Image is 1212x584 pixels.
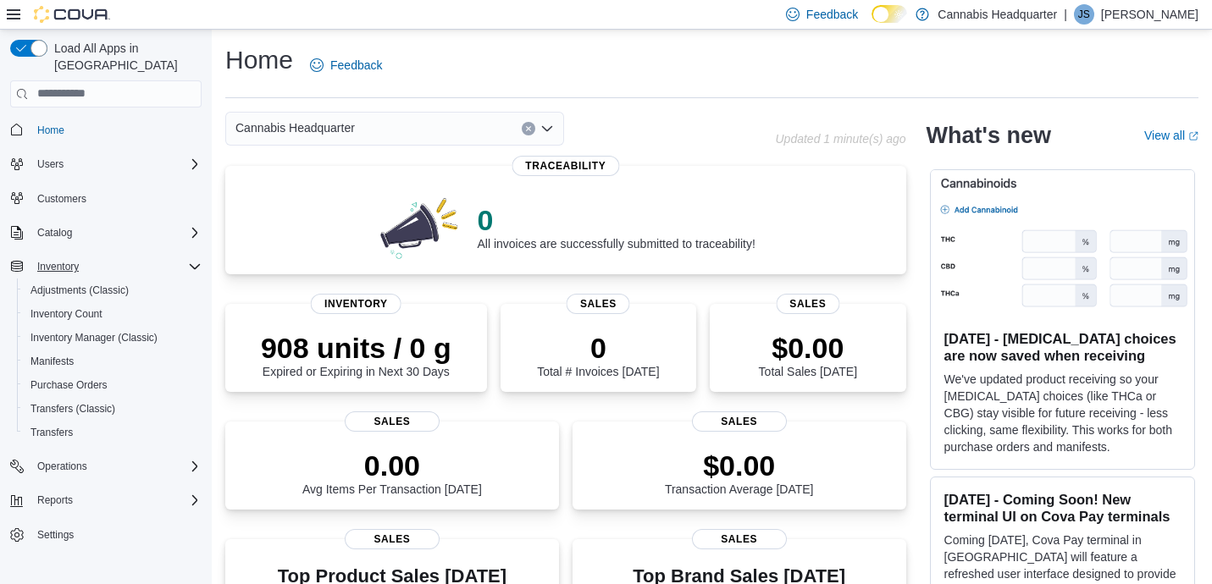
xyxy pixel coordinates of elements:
[944,330,1181,364] h3: [DATE] - [MEDICAL_DATA] choices are now saved when receiving
[30,119,202,140] span: Home
[17,326,208,350] button: Inventory Manager (Classic)
[24,422,80,443] a: Transfers
[30,525,80,545] a: Settings
[3,522,208,547] button: Settings
[30,307,102,321] span: Inventory Count
[567,294,630,314] span: Sales
[24,328,164,348] a: Inventory Manager (Classic)
[30,456,202,477] span: Operations
[17,302,208,326] button: Inventory Count
[776,294,839,314] span: Sales
[927,122,1051,149] h2: What's new
[345,411,440,432] span: Sales
[30,256,202,277] span: Inventory
[477,203,755,251] div: All invoices are successfully submitted to traceability!
[17,350,208,373] button: Manifests
[24,280,136,300] a: Adjustments (Classic)
[30,426,73,439] span: Transfers
[37,493,73,507] span: Reports
[17,373,208,397] button: Purchase Orders
[30,188,202,209] span: Customers
[3,255,208,278] button: Inventory
[30,331,158,344] span: Inventory Manager (Classic)
[477,203,755,237] p: 0
[30,355,74,368] span: Manifests
[665,449,814,482] p: $0.00
[24,304,109,324] a: Inventory Count
[47,40,202,74] span: Load All Apps in [GEOGRAPHIC_DATA]
[938,4,1057,25] p: Cannabis Headquarter
[537,331,659,365] p: 0
[30,154,70,174] button: Users
[30,524,202,545] span: Settings
[759,331,857,378] div: Total Sales [DATE]
[261,331,451,365] p: 908 units / 0 g
[665,449,814,496] div: Transaction Average [DATE]
[806,6,858,23] span: Feedback
[30,490,80,510] button: Reports
[376,193,464,261] img: 0
[1188,131,1198,141] svg: External link
[37,192,86,206] span: Customers
[1101,4,1198,25] p: [PERSON_NAME]
[24,351,202,372] span: Manifests
[30,402,115,416] span: Transfers (Classic)
[37,157,64,171] span: Users
[3,221,208,245] button: Catalog
[30,256,86,277] button: Inventory
[24,304,202,324] span: Inventory Count
[302,449,482,496] div: Avg Items Per Transaction [DATE]
[24,280,202,300] span: Adjustments (Classic)
[759,331,857,365] p: $0.00
[3,152,208,176] button: Users
[872,23,872,24] span: Dark Mode
[872,5,907,23] input: Dark Mode
[24,422,202,443] span: Transfers
[235,118,355,138] span: Cannabis Headquarter
[37,124,64,137] span: Home
[944,371,1181,455] p: We've updated product receiving so your [MEDICAL_DATA] choices (like THCa or CBG) stay visible fo...
[37,528,74,542] span: Settings
[30,456,94,477] button: Operations
[37,460,87,473] span: Operations
[24,399,202,419] span: Transfers (Classic)
[1074,4,1094,25] div: Jamal Saeed
[30,154,202,174] span: Users
[34,6,110,23] img: Cova
[37,260,79,273] span: Inventory
[30,378,108,392] span: Purchase Orders
[24,399,122,419] a: Transfers (Classic)
[692,411,787,432] span: Sales
[3,455,208,478] button: Operations
[225,43,293,77] h1: Home
[537,331,659,378] div: Total # Invoices [DATE]
[522,122,535,135] button: Clear input
[24,328,202,348] span: Inventory Manager (Classic)
[303,48,389,82] a: Feedback
[30,223,202,243] span: Catalog
[24,351,80,372] a: Manifests
[1144,129,1198,142] a: View allExternal link
[24,375,202,395] span: Purchase Orders
[17,421,208,444] button: Transfers
[30,189,93,209] a: Customers
[345,529,440,549] span: Sales
[3,118,208,142] button: Home
[24,375,114,395] a: Purchase Orders
[3,186,208,211] button: Customers
[330,57,382,74] span: Feedback
[37,226,72,240] span: Catalog
[17,397,208,421] button: Transfers (Classic)
[540,122,554,135] button: Open list of options
[1078,4,1090,25] span: JS
[311,294,401,314] span: Inventory
[17,278,208,302] button: Adjustments (Classic)
[3,488,208,512] button: Reports
[1064,4,1067,25] p: |
[30,223,79,243] button: Catalog
[30,284,129,297] span: Adjustments (Classic)
[30,120,71,140] a: Home
[512,156,619,176] span: Traceability
[30,490,202,510] span: Reports
[775,132,905,146] p: Updated 1 minute(s) ago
